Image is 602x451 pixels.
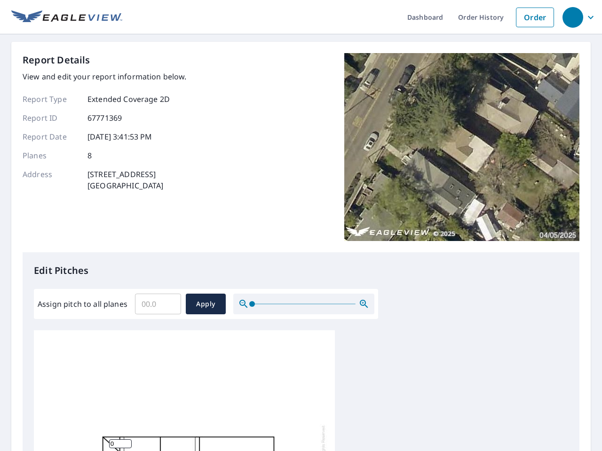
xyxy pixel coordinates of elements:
[186,294,226,314] button: Apply
[23,53,90,67] p: Report Details
[135,291,181,317] input: 00.0
[87,112,122,124] p: 67771369
[87,150,92,161] p: 8
[87,93,170,105] p: Extended Coverage 2D
[23,71,187,82] p: View and edit your report information below.
[11,10,122,24] img: EV Logo
[516,8,554,27] a: Order
[23,131,79,142] p: Report Date
[23,169,79,191] p: Address
[38,298,127,310] label: Assign pitch to all planes
[87,169,164,191] p: [STREET_ADDRESS] [GEOGRAPHIC_DATA]
[23,150,79,161] p: Planes
[344,53,579,241] img: Top image
[34,264,568,278] p: Edit Pitches
[23,93,79,105] p: Report Type
[193,298,218,310] span: Apply
[23,112,79,124] p: Report ID
[87,131,152,142] p: [DATE] 3:41:53 PM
